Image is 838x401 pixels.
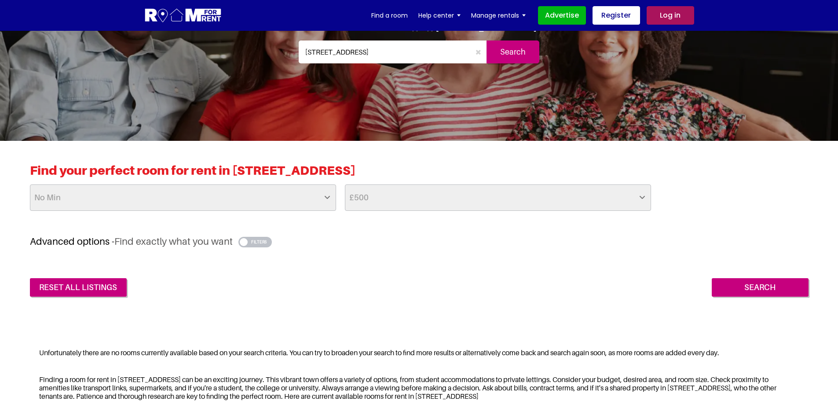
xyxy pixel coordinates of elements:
[487,40,539,63] input: Search
[30,278,127,297] a: reset all listings
[114,235,233,247] span: Find exactly what you want
[647,6,694,25] a: Log in
[299,40,471,63] input: Where do you want to live. Search by town or postcode
[30,163,809,184] h2: Find your perfect room for rent in [STREET_ADDRESS]
[144,7,222,24] img: Logo for Room for Rent, featuring a welcoming design with a house icon and modern typography
[471,9,526,22] a: Manage rentals
[712,278,809,297] input: Search
[30,343,809,363] div: Unfortunately there are no rooms currently available based on your search criteria. You can try t...
[371,9,408,22] a: Find a room
[30,235,809,247] h3: Advanced options -
[418,9,461,22] a: Help center
[593,6,640,25] a: Register
[538,6,586,25] a: Advertise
